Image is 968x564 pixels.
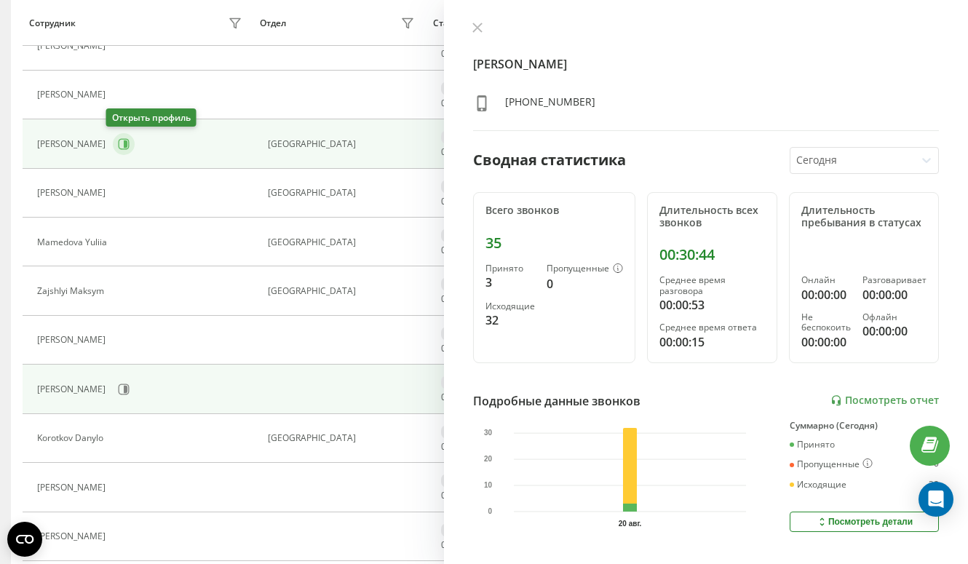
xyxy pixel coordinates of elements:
[441,196,476,207] div: : :
[484,481,493,489] text: 10
[659,322,765,333] div: Среднее время ответа
[441,293,451,305] span: 00
[929,480,939,490] div: 32
[37,384,109,394] div: [PERSON_NAME]
[268,433,418,443] div: [GEOGRAPHIC_DATA]
[441,523,488,537] div: Офлайн
[441,327,488,341] div: Офлайн
[790,480,846,490] div: Исходящие
[801,312,851,333] div: Не беспокоить
[441,180,488,194] div: Офлайн
[659,246,765,263] div: 00:30:44
[268,237,418,247] div: [GEOGRAPHIC_DATA]
[441,294,476,304] div: : :
[485,204,623,217] div: Всего звонков
[484,429,493,437] text: 30
[801,286,851,303] div: 00:00:00
[441,146,451,158] span: 00
[790,440,835,450] div: Принято
[37,335,109,345] div: [PERSON_NAME]
[485,274,535,291] div: 3
[441,425,488,439] div: Офлайн
[441,490,476,501] div: : :
[441,97,451,109] span: 00
[441,244,451,256] span: 00
[37,188,109,198] div: [PERSON_NAME]
[659,296,765,314] div: 00:00:53
[659,333,765,351] div: 00:00:15
[37,237,111,247] div: Mamedova Yuliia
[7,522,42,557] button: Open CMP widget
[260,18,286,28] div: Отдел
[441,147,476,157] div: : :
[37,90,109,100] div: [PERSON_NAME]
[441,474,488,488] div: Офлайн
[790,458,873,470] div: Пропущенные
[659,275,765,296] div: Среднее время разговора
[441,539,451,551] span: 00
[37,531,109,541] div: [PERSON_NAME]
[619,520,642,528] text: 20 авг.
[485,311,535,329] div: 32
[801,333,851,351] div: 00:00:00
[441,376,488,389] div: Офлайн
[37,41,109,51] div: [PERSON_NAME]
[441,440,451,453] span: 00
[37,433,107,443] div: Korotkov Danylo
[441,130,488,144] div: Офлайн
[484,455,493,463] text: 20
[268,286,418,296] div: [GEOGRAPHIC_DATA]
[441,391,451,403] span: 00
[268,139,418,149] div: [GEOGRAPHIC_DATA]
[473,55,939,73] h4: [PERSON_NAME]
[862,312,927,322] div: Офлайн
[790,512,939,532] button: Посмотреть детали
[801,275,851,285] div: Онлайн
[441,489,451,501] span: 00
[505,95,595,116] div: [PHONE_NUMBER]
[659,204,765,229] div: Длительность всех звонков
[862,322,927,340] div: 00:00:00
[862,286,927,303] div: 00:00:00
[441,442,476,452] div: : :
[441,392,476,402] div: : :
[485,301,535,311] div: Исходящие
[441,342,451,354] span: 00
[433,18,461,28] div: Статус
[441,277,488,291] div: Офлайн
[37,482,109,493] div: [PERSON_NAME]
[816,516,913,528] div: Посмотреть детали
[488,507,493,515] text: 0
[547,275,623,293] div: 0
[37,286,108,296] div: Zajshlyi Maksym
[441,195,451,207] span: 00
[106,108,197,127] div: Открыть профиль
[919,482,953,517] div: Open Intercom Messenger
[790,421,939,431] div: Суммарно (Сегодня)
[485,263,535,274] div: Принято
[441,229,488,242] div: Офлайн
[441,49,476,59] div: : :
[801,204,927,229] div: Длительность пребывания в статусах
[441,47,451,60] span: 00
[473,392,640,410] div: Подробные данные звонков
[441,82,488,95] div: Офлайн
[441,245,476,255] div: : :
[268,188,418,198] div: [GEOGRAPHIC_DATA]
[862,275,927,285] div: Разговаривает
[830,394,939,407] a: Посмотреть отчет
[547,263,623,275] div: Пропущенные
[37,139,109,149] div: [PERSON_NAME]
[441,343,476,354] div: : :
[485,234,623,252] div: 35
[473,149,626,171] div: Сводная статистика
[441,98,476,108] div: : :
[441,540,476,550] div: : :
[29,18,76,28] div: Сотрудник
